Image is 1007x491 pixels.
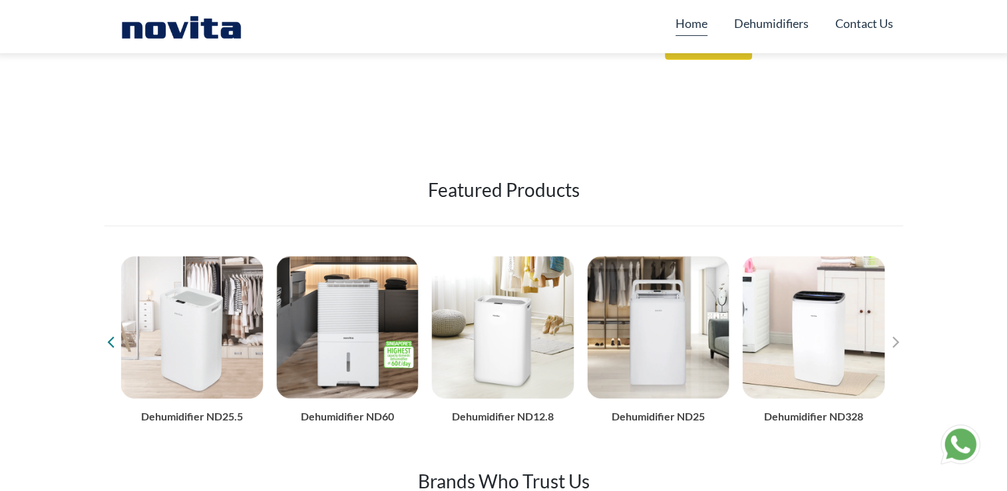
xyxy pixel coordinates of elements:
img: Dehumidifier ND25.5 [120,256,263,399]
a: Dehumidifier ND25 [612,410,705,422]
div: 3 / 8 [743,256,885,426]
a: Dehumidifier ND12.8 [452,410,554,422]
img: Dehumidifier ND60 [276,256,419,399]
a: Home [676,11,707,36]
a: Dehumidifier ND60 [301,410,394,422]
div: 7 / 8 [120,256,263,426]
div: 2 / 8 [587,256,729,426]
div: 8 / 8 [276,256,419,426]
img: Dehumidifier ND12.8 [432,256,574,399]
img: Dehumidifier ND328 [743,256,885,399]
img: Novita [114,13,248,40]
div: 1 / 8 [432,256,574,426]
h3: Featured Products [104,179,903,202]
a: Dehumidifier ND328 [764,410,863,422]
img: Dehumidifier ND25 [587,256,729,399]
a: Contact Us [835,11,893,36]
a: Dehumidifiers [734,11,809,36]
a: Dehumidifier ND25.5 [141,410,243,422]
